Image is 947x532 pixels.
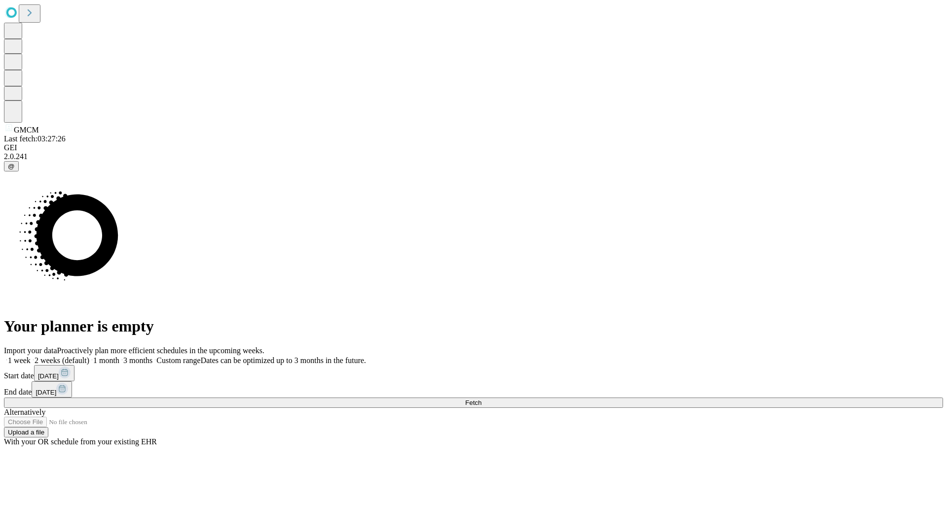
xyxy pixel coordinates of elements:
[4,134,66,143] span: Last fetch: 03:27:26
[38,372,59,380] span: [DATE]
[465,399,481,406] span: Fetch
[4,346,57,355] span: Import your data
[35,356,89,365] span: 2 weeks (default)
[4,437,157,446] span: With your OR schedule from your existing EHR
[4,381,943,398] div: End date
[8,356,31,365] span: 1 week
[4,317,943,335] h1: Your planner is empty
[93,356,119,365] span: 1 month
[201,356,366,365] span: Dates can be optimized up to 3 months in the future.
[156,356,200,365] span: Custom range
[32,381,72,398] button: [DATE]
[123,356,152,365] span: 3 months
[4,161,19,171] button: @
[4,365,943,381] div: Start date
[57,346,264,355] span: Proactively plan more efficient schedules in the upcoming weeks.
[36,389,56,396] span: [DATE]
[4,143,943,152] div: GEI
[14,126,39,134] span: GMCM
[8,163,15,170] span: @
[4,152,943,161] div: 2.0.241
[4,427,48,437] button: Upload a file
[4,408,45,416] span: Alternatively
[4,398,943,408] button: Fetch
[34,365,74,381] button: [DATE]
